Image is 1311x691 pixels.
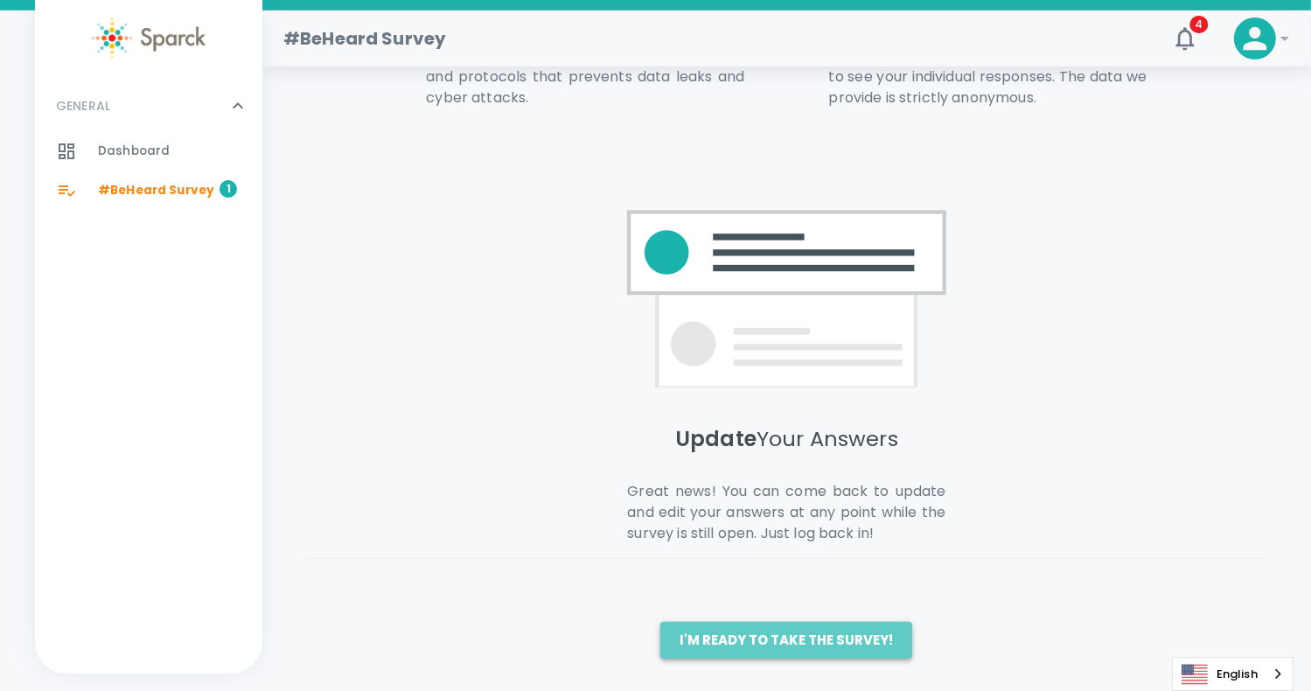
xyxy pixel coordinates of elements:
a: Dashboard [35,132,262,171]
div: GENERAL [35,132,262,217]
h1: #BeHeard Survey [283,24,446,52]
button: I'm ready to take the survey! [660,622,912,659]
span: 4 [1190,16,1209,33]
aside: Language selected: English [1172,657,1294,691]
button: 4 [1164,17,1206,59]
a: English [1173,658,1293,690]
p: We take data protection very seriously. [PERSON_NAME] uses a set of technologies and protocols th... [426,24,744,108]
img: [object Object] [627,192,945,405]
p: GENERAL [56,97,110,115]
div: Language [1172,657,1294,691]
span: #BeHeard Survey [98,182,214,199]
a: Sparck logo [35,17,262,59]
span: Update [675,424,757,453]
h5: Your Answers [627,425,945,481]
p: Great news! You can come back to update and edit your answers at any point while the survey is st... [627,481,945,544]
img: Sparck logo [92,17,206,59]
div: GENERAL [35,80,262,132]
span: Dashboard [98,143,170,160]
a: #BeHeard Survey1 [35,171,262,210]
p: Confidentiality is very important to us! Your organization or manager will never be able to see y... [828,24,1147,108]
span: 1 [220,180,237,198]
